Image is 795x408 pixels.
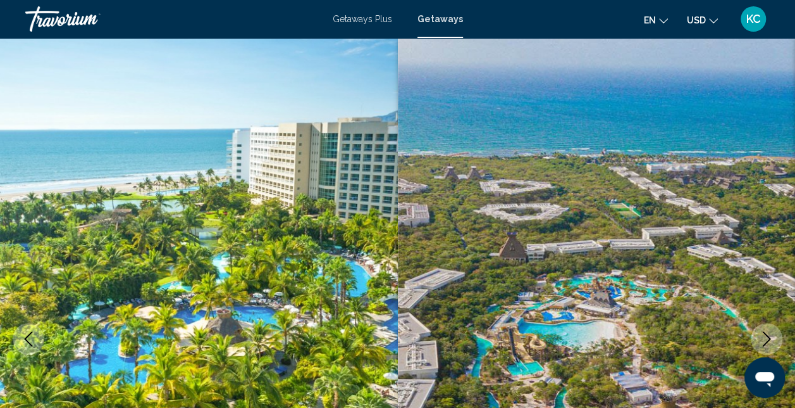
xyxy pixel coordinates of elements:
[744,357,785,398] iframe: Button to launch messaging window
[687,11,718,29] button: Change currency
[751,323,782,355] button: Next image
[644,15,656,25] span: en
[13,323,44,355] button: Previous image
[737,6,770,32] button: User Menu
[333,14,392,24] a: Getaways Plus
[746,13,761,25] span: KC
[687,15,706,25] span: USD
[417,14,463,24] a: Getaways
[644,11,668,29] button: Change language
[25,6,320,32] a: Travorium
